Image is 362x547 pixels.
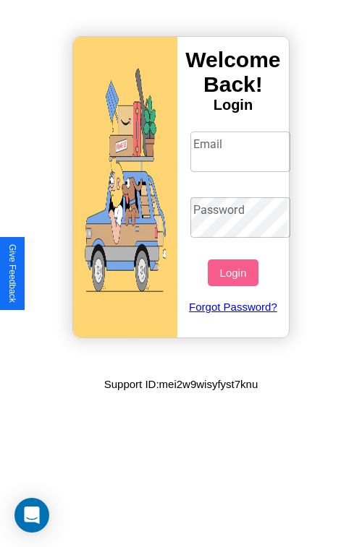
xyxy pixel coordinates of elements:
[183,286,284,327] a: Forgot Password?
[104,374,258,394] p: Support ID: mei2w9wisyfyst7knu
[208,259,258,286] button: Login
[177,48,289,97] h3: Welcome Back!
[7,244,17,303] div: Give Feedback
[177,97,289,113] h4: Login
[14,498,49,533] div: Open Intercom Messenger
[73,37,177,337] img: gif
